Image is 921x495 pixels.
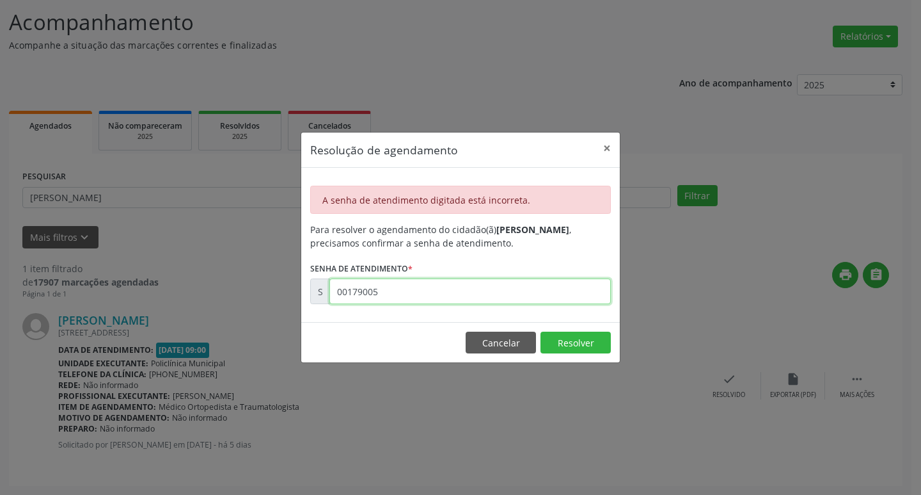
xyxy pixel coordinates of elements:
button: Cancelar [466,332,536,353]
button: Close [594,133,620,164]
b: [PERSON_NAME] [496,223,569,236]
h5: Resolução de agendamento [310,142,458,158]
div: S [310,279,330,304]
button: Resolver [540,332,611,353]
label: Senha de atendimento [310,259,413,279]
div: A senha de atendimento digitada está incorreta. [310,186,611,214]
div: Para resolver o agendamento do cidadão(ã) , precisamos confirmar a senha de atendimento. [310,223,611,250]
